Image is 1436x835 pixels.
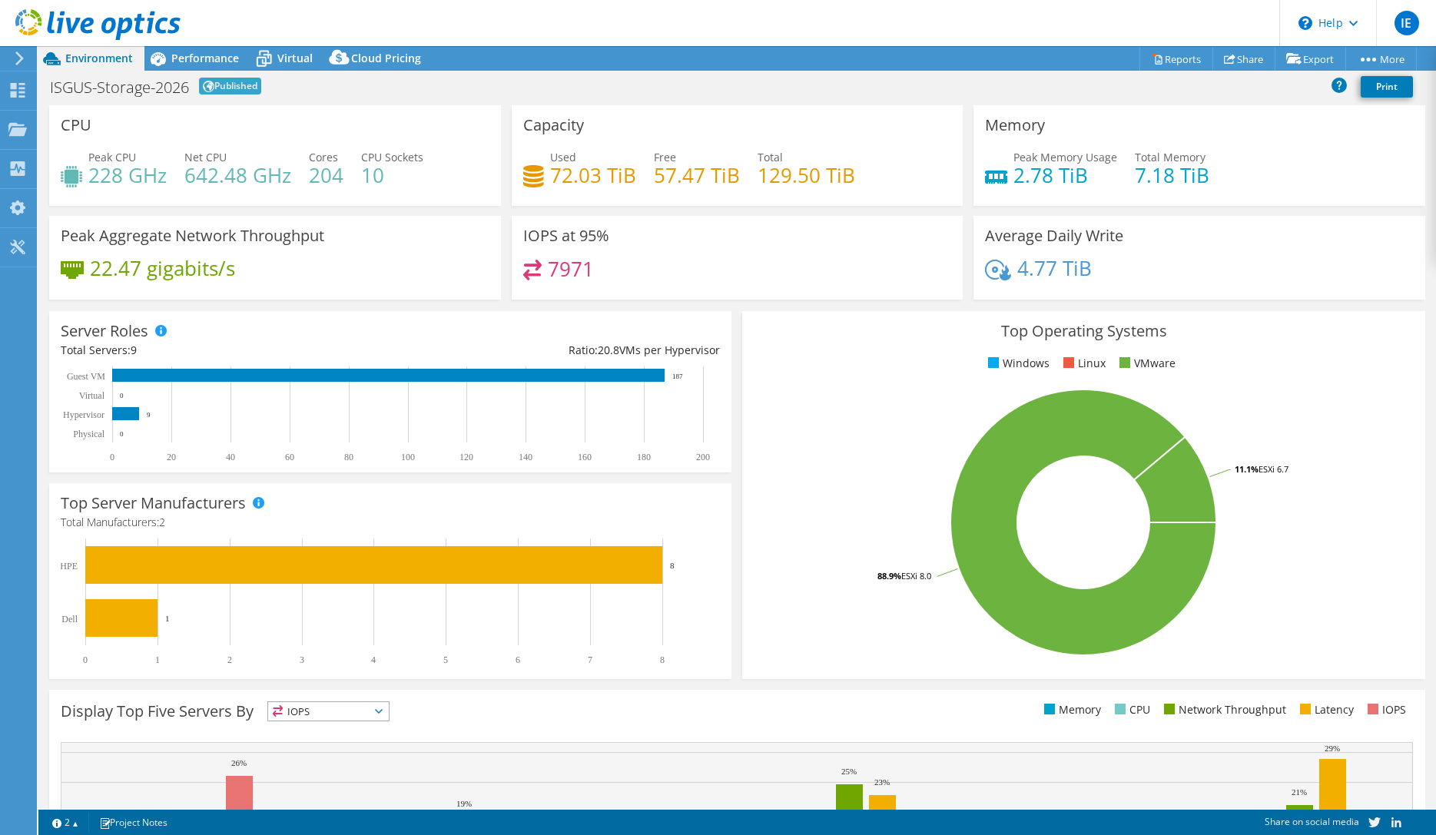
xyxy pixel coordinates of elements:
text: 0 [110,452,114,462]
span: Peak CPU [88,150,136,164]
span: IE [1395,11,1419,35]
div: Total Servers: [61,342,390,359]
text: 0 [120,430,124,438]
li: Memory [1040,701,1101,718]
li: VMware [1116,355,1176,372]
text: 187 [672,373,683,380]
span: 2 [159,515,165,529]
span: Published [199,78,261,94]
li: Network Throughput [1160,701,1286,718]
a: Share [1212,47,1275,71]
h4: Total Manufacturers: [61,514,720,531]
span: CPU Sockets [361,150,423,164]
a: Export [1275,47,1346,71]
h3: Top Server Manufacturers [61,495,246,512]
h4: 7.18 TiB [1135,167,1209,184]
span: Total [758,150,783,164]
span: Cores [309,150,338,164]
h3: Peak Aggregate Network Throughput [61,227,324,244]
text: 29% [1325,744,1340,753]
text: 0 [83,654,88,665]
h4: 228 GHz [88,167,167,184]
h3: IOPS at 95% [523,227,609,244]
span: Share on social media [1265,815,1359,828]
span: Free [654,150,676,164]
svg: \n [1298,16,1312,30]
h4: 72.03 TiB [550,167,636,184]
span: Cloud Pricing [351,51,421,65]
h3: Average Daily Write [985,227,1123,244]
text: 1 [155,654,160,665]
li: CPU [1111,701,1150,718]
a: More [1345,47,1417,71]
h4: 57.47 TiB [654,167,740,184]
text: Guest VM [67,371,105,382]
text: 6 [516,654,520,665]
a: Project Notes [88,813,178,832]
text: Virtual [79,390,105,401]
h4: 10 [361,167,423,184]
a: Print [1361,76,1413,98]
h4: 22.47 gigabits/s [90,260,235,277]
text: 80 [344,452,353,462]
span: Total Memory [1135,150,1206,164]
span: 9 [131,343,137,357]
span: Performance [171,51,239,65]
text: 140 [519,452,532,462]
tspan: ESXi 8.0 [901,570,931,582]
text: 19% [456,799,472,808]
text: HPE [60,561,78,572]
text: 8 [670,561,675,570]
h4: 642.48 GHz [184,167,291,184]
span: Environment [65,51,133,65]
span: Net CPU [184,150,227,164]
a: Reports [1139,47,1213,71]
text: 4 [371,654,376,665]
text: Hypervisor [63,409,104,420]
span: Peak Memory Usage [1013,150,1117,164]
text: 26% [231,758,247,767]
text: 3 [300,654,304,665]
tspan: ESXi 6.7 [1259,463,1288,475]
span: Used [550,150,576,164]
text: Dell [61,614,78,625]
li: Latency [1296,701,1354,718]
text: 5 [443,654,448,665]
h4: 204 [309,167,343,184]
h1: ISGUS-Storage-2026 [50,80,189,95]
li: Windows [984,355,1050,372]
span: IOPS [268,702,389,721]
h4: 2.78 TiB [1013,167,1117,184]
a: 2 [41,813,89,832]
text: 60 [285,452,294,462]
tspan: 11.1% [1235,463,1259,475]
text: 1 [165,614,170,623]
text: 25% [841,767,857,776]
h3: Top Operating Systems [754,323,1413,340]
text: 200 [696,452,710,462]
tspan: 88.9% [877,570,901,582]
span: Virtual [277,51,313,65]
text: 20 [167,452,176,462]
text: 8 [660,654,665,665]
text: 40 [226,452,235,462]
text: 2 [227,654,232,665]
text: 9 [147,411,151,419]
text: 21% [1292,787,1307,797]
li: Linux [1060,355,1106,372]
h4: 7971 [548,260,594,277]
h3: CPU [61,117,91,134]
h3: Server Roles [61,323,148,340]
li: IOPS [1364,701,1406,718]
h3: Memory [985,117,1045,134]
text: 100 [401,452,415,462]
text: 7 [588,654,592,665]
text: Physical [73,429,104,439]
span: 20.8 [598,343,619,357]
h3: Capacity [523,117,584,134]
text: 0 [120,392,124,399]
text: 160 [578,452,592,462]
h4: 4.77 TiB [1017,260,1092,277]
div: Ratio: VMs per Hypervisor [390,342,720,359]
text: 23% [874,777,890,787]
